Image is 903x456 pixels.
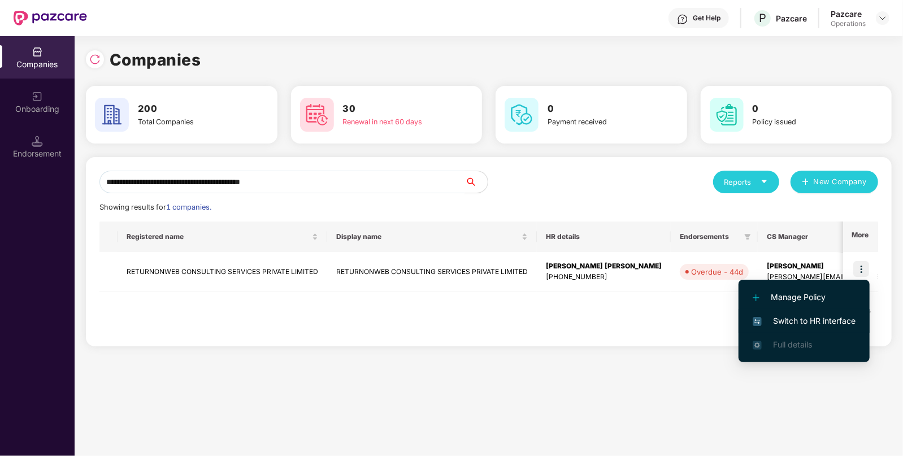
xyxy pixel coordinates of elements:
[32,136,43,147] img: svg+xml;base64,PHN2ZyB3aWR0aD0iMTQuNSIgaGVpZ2h0PSIxNC41IiB2aWV3Qm94PSIwIDAgMTYgMTYiIGZpbGw9Im5vbm...
[831,19,866,28] div: Operations
[753,317,762,326] img: svg+xml;base64,PHN2ZyB4bWxucz0iaHR0cDovL3d3dy53My5vcmcvMjAwMC9zdmciIHdpZHRoPSIxNiIgaGVpZ2h0PSIxNi...
[343,116,440,128] div: Renewal in next 60 days
[327,222,537,252] th: Display name
[691,266,743,277] div: Overdue - 44d
[814,176,867,188] span: New Company
[505,98,539,132] img: svg+xml;base64,PHN2ZyB4bWxucz0iaHR0cDovL3d3dy53My5vcmcvMjAwMC9zdmciIHdpZHRoPSI2MCIgaGVpZ2h0PSI2MC...
[138,102,235,116] h3: 200
[537,222,671,252] th: HR details
[753,102,850,116] h3: 0
[753,291,856,303] span: Manage Policy
[99,203,211,211] span: Showing results for
[32,46,43,58] img: svg+xml;base64,PHN2ZyBpZD0iQ29tcGFuaWVzIiB4bWxucz0iaHR0cDovL3d3dy53My5vcmcvMjAwMC9zdmciIHdpZHRoPS...
[791,171,878,193] button: plusNew Company
[724,176,768,188] div: Reports
[336,232,519,241] span: Display name
[138,116,235,128] div: Total Companies
[548,102,645,116] h3: 0
[753,315,856,327] span: Switch to HR interface
[166,203,211,211] span: 1 companies.
[753,341,762,350] img: svg+xml;base64,PHN2ZyB4bWxucz0iaHR0cDovL3d3dy53My5vcmcvMjAwMC9zdmciIHdpZHRoPSIxNi4zNjMiIGhlaWdodD...
[878,14,887,23] img: svg+xml;base64,PHN2ZyBpZD0iRHJvcGRvd24tMzJ4MzIiIHhtbG5zPSJodHRwOi8vd3d3LnczLm9yZy8yMDAwL3N2ZyIgd2...
[831,8,866,19] div: Pazcare
[761,178,768,185] span: caret-down
[32,91,43,102] img: svg+xml;base64,PHN2ZyB3aWR0aD0iMjAiIGhlaWdodD0iMjAiIHZpZXdCb3g9IjAgMCAyMCAyMCIgZmlsbD0ibm9uZSIgeG...
[710,98,744,132] img: svg+xml;base64,PHN2ZyB4bWxucz0iaHR0cDovL3d3dy53My5vcmcvMjAwMC9zdmciIHdpZHRoPSI2MCIgaGVpZ2h0PSI2MC...
[546,261,662,272] div: [PERSON_NAME] [PERSON_NAME]
[776,13,807,24] div: Pazcare
[677,14,688,25] img: svg+xml;base64,PHN2ZyBpZD0iSGVscC0zMngzMiIgeG1sbnM9Imh0dHA6Ly93d3cudzMub3JnLzIwMDAvc3ZnIiB3aWR0aD...
[464,177,488,186] span: search
[464,171,488,193] button: search
[127,232,310,241] span: Registered name
[843,222,878,252] th: More
[118,222,327,252] th: Registered name
[14,11,87,25] img: New Pazcare Logo
[853,261,869,277] img: icon
[759,11,766,25] span: P
[802,178,809,187] span: plus
[89,54,101,65] img: svg+xml;base64,PHN2ZyBpZD0iUmVsb2FkLTMyeDMyIiB4bWxucz0iaHR0cDovL3d3dy53My5vcmcvMjAwMC9zdmciIHdpZH...
[548,116,645,128] div: Payment received
[327,252,537,292] td: RETURNONWEB CONSULTING SERVICES PRIVATE LIMITED
[343,102,440,116] h3: 30
[300,98,334,132] img: svg+xml;base64,PHN2ZyB4bWxucz0iaHR0cDovL3d3dy53My5vcmcvMjAwMC9zdmciIHdpZHRoPSI2MCIgaGVpZ2h0PSI2MC...
[773,340,812,349] span: Full details
[110,47,201,72] h1: Companies
[693,14,720,23] div: Get Help
[744,233,751,240] span: filter
[753,294,759,301] img: svg+xml;base64,PHN2ZyB4bWxucz0iaHR0cDovL3d3dy53My5vcmcvMjAwMC9zdmciIHdpZHRoPSIxMi4yMDEiIGhlaWdodD...
[546,272,662,283] div: [PHONE_NUMBER]
[753,116,850,128] div: Policy issued
[95,98,129,132] img: svg+xml;base64,PHN2ZyB4bWxucz0iaHR0cDovL3d3dy53My5vcmcvMjAwMC9zdmciIHdpZHRoPSI2MCIgaGVpZ2h0PSI2MC...
[680,232,740,241] span: Endorsements
[118,252,327,292] td: RETURNONWEB CONSULTING SERVICES PRIVATE LIMITED
[742,230,753,244] span: filter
